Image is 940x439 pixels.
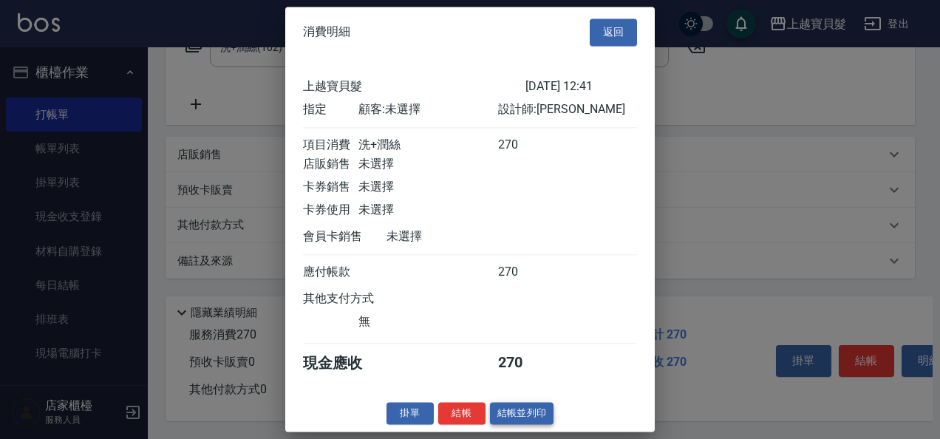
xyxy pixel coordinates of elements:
div: 指定 [303,102,358,118]
div: 未選擇 [358,203,497,218]
button: 返回 [590,18,637,46]
div: 現金應收 [303,353,386,373]
div: 270 [498,137,554,153]
div: 270 [498,265,554,280]
div: 顧客: 未選擇 [358,102,497,118]
div: 洗+潤絲 [358,137,497,153]
div: 其他支付方式 [303,291,415,307]
div: 卡券使用 [303,203,358,218]
button: 結帳 [438,402,486,425]
div: 設計師: [PERSON_NAME] [498,102,637,118]
button: 結帳並列印 [490,402,554,425]
div: 卡券銷售 [303,180,358,195]
div: 270 [498,353,554,373]
button: 掛單 [386,402,434,425]
div: 無 [358,314,497,330]
div: 未選擇 [386,229,525,245]
div: 未選擇 [358,157,497,172]
div: 項目消費 [303,137,358,153]
span: 消費明細 [303,25,350,40]
div: 應付帳款 [303,265,358,280]
div: 會員卡銷售 [303,229,386,245]
div: 店販銷售 [303,157,358,172]
div: 上越寶貝髮 [303,79,525,95]
div: 未選擇 [358,180,497,195]
div: [DATE] 12:41 [525,79,637,95]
